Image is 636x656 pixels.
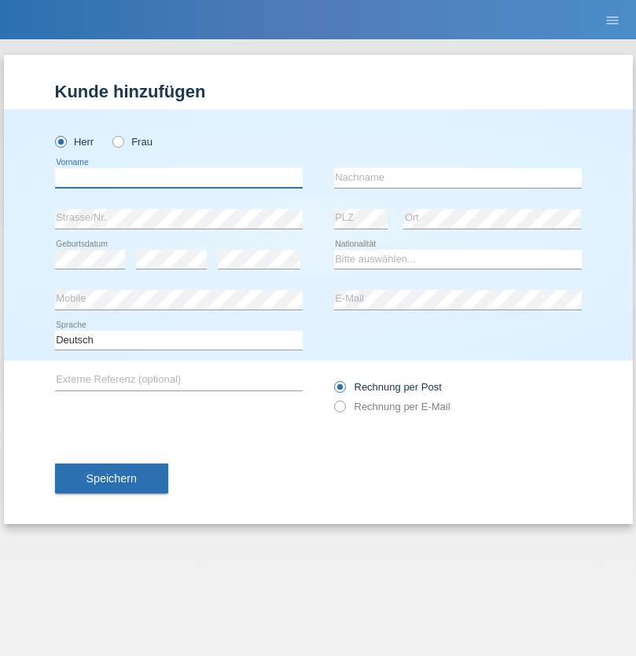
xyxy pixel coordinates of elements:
input: Frau [112,136,123,146]
h1: Kunde hinzufügen [55,82,582,101]
label: Rechnung per E-Mail [334,401,450,412]
a: menu [597,15,628,24]
input: Rechnung per Post [334,381,344,401]
input: Rechnung per E-Mail [334,401,344,420]
button: Speichern [55,464,168,493]
input: Herr [55,136,65,146]
label: Rechnung per Post [334,381,442,393]
label: Herr [55,136,94,148]
i: menu [605,13,620,28]
span: Speichern [86,472,137,485]
label: Frau [112,136,153,148]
